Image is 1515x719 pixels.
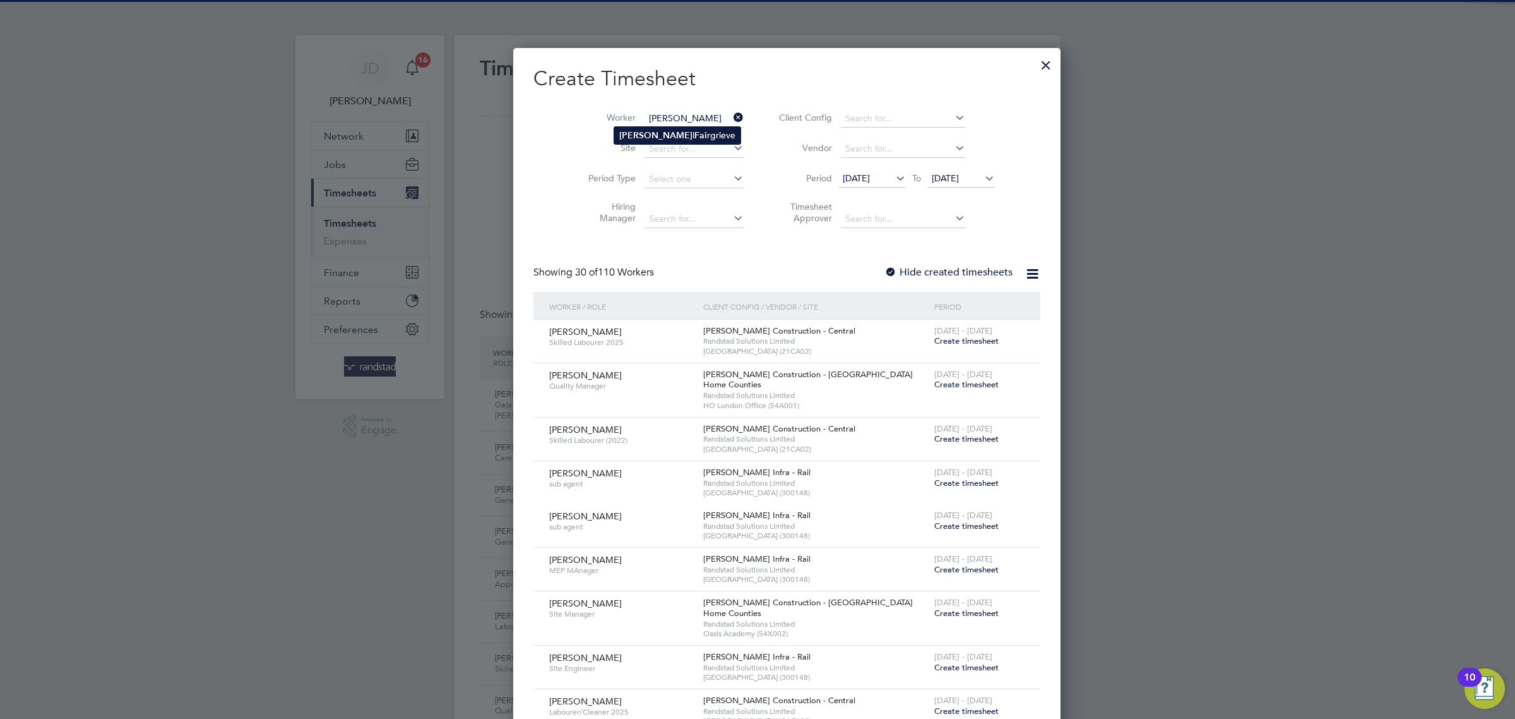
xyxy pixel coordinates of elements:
[775,142,832,154] label: Vendor
[908,170,925,186] span: To
[575,266,654,279] span: 110 Workers
[934,553,992,564] span: [DATE] - [DATE]
[703,521,928,531] span: Randstad Solutions Limited
[546,292,700,321] div: Worker / Role
[934,608,999,619] span: Create timesheet
[703,619,928,629] span: Randstad Solutions Limited
[934,379,999,390] span: Create timesheet
[775,112,832,123] label: Client Config
[549,435,694,445] span: Skilled Labourer (2022)
[934,335,999,346] span: Create timesheet
[549,663,694,674] span: Site Engineer
[645,171,744,188] input: Select one
[549,554,622,565] span: [PERSON_NAME]
[703,565,928,575] span: Randstad Solutions Limited
[549,609,694,619] span: Site Manager
[703,478,928,488] span: Randstad Solutions Limited
[549,511,622,522] span: [PERSON_NAME]
[549,370,622,381] span: [PERSON_NAME]
[1464,668,1505,709] button: Open Resource Center, 10 new notifications
[703,325,855,336] span: [PERSON_NAME] Construction - Central
[703,444,928,454] span: [GEOGRAPHIC_DATA] (21CA02)
[775,201,832,224] label: Timesheet Approver
[934,706,999,716] span: Create timesheet
[703,467,811,478] span: [PERSON_NAME] Infra - Rail
[549,652,622,663] span: [PERSON_NAME]
[934,662,999,673] span: Create timesheet
[619,130,692,141] b: [PERSON_NAME]
[841,210,965,228] input: Search for...
[549,326,622,337] span: [PERSON_NAME]
[549,424,622,435] span: [PERSON_NAME]
[703,390,928,401] span: Randstad Solutions Limited
[934,651,992,662] span: [DATE] - [DATE]
[932,172,959,184] span: [DATE]
[934,510,992,521] span: [DATE] - [DATE]
[645,210,744,228] input: Search for...
[549,479,694,489] span: sub agent
[579,172,636,184] label: Period Type
[645,140,744,158] input: Search for...
[703,629,928,639] span: Oasis Academy (54X002)
[703,672,928,682] span: [GEOGRAPHIC_DATA] (300148)
[884,266,1013,279] label: Hide created timesheets
[549,337,694,347] span: Skilled Labourer 2025
[549,468,622,479] span: [PERSON_NAME]
[703,401,928,411] span: HO London Office (54A001)
[549,598,622,609] span: [PERSON_NAME]
[575,266,598,279] span: 30 of
[549,565,694,576] span: MEP MAnager
[841,110,965,128] input: Search for...
[934,564,999,575] span: Create timesheet
[1464,677,1475,694] div: 10
[549,522,694,532] span: sub agent
[549,707,694,717] span: Labourer/Cleaner 2025
[934,369,992,380] span: [DATE] - [DATE]
[934,325,992,336] span: [DATE] - [DATE]
[703,346,928,356] span: [GEOGRAPHIC_DATA] (21CA02)
[703,651,811,662] span: [PERSON_NAME] Infra - Rail
[934,433,999,444] span: Create timesheet
[843,172,870,184] span: [DATE]
[703,574,928,584] span: [GEOGRAPHIC_DATA] (300148)
[549,696,622,707] span: [PERSON_NAME]
[703,510,811,521] span: [PERSON_NAME] Infra - Rail
[703,531,928,541] span: [GEOGRAPHIC_DATA] (300148)
[703,553,811,564] span: [PERSON_NAME] Infra - Rail
[934,597,992,608] span: [DATE] - [DATE]
[703,488,928,498] span: [GEOGRAPHIC_DATA] (300148)
[645,110,744,128] input: Search for...
[703,434,928,444] span: Randstad Solutions Limited
[703,597,913,619] span: [PERSON_NAME] Construction - [GEOGRAPHIC_DATA] Home Counties
[934,423,992,434] span: [DATE] - [DATE]
[579,201,636,224] label: Hiring Manager
[694,130,707,141] b: Fai
[703,336,928,346] span: Randstad Solutions Limited
[549,381,694,391] span: Quality Manager
[703,695,855,706] span: [PERSON_NAME] Construction - Central
[533,66,1040,92] h2: Create Timesheet
[703,706,928,716] span: Randstad Solutions Limited
[700,292,931,321] div: Client Config / Vendor / Site
[533,266,656,279] div: Showing
[703,663,928,673] span: Randstad Solutions Limited
[775,172,832,184] label: Period
[931,292,1028,321] div: Period
[703,369,913,390] span: [PERSON_NAME] Construction - [GEOGRAPHIC_DATA] Home Counties
[579,112,636,123] label: Worker
[934,521,999,531] span: Create timesheet
[934,467,992,478] span: [DATE] - [DATE]
[579,142,636,154] label: Site
[614,127,740,144] li: l rgrieve
[703,423,855,434] span: [PERSON_NAME] Construction - Central
[841,140,965,158] input: Search for...
[934,695,992,706] span: [DATE] - [DATE]
[934,478,999,488] span: Create timesheet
